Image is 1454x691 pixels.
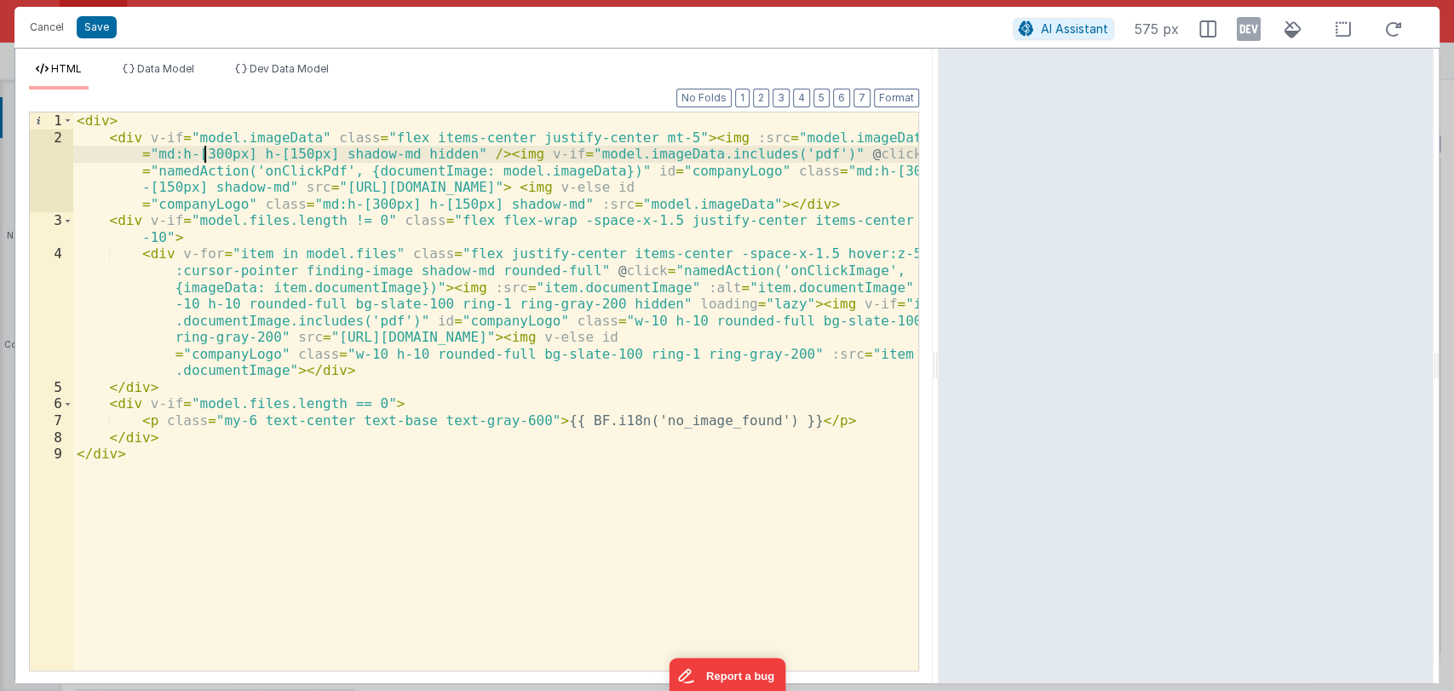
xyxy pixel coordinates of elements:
[30,379,73,396] div: 5
[30,412,73,429] div: 7
[1041,21,1108,36] span: AI Assistant
[30,245,73,378] div: 4
[30,446,73,463] div: 9
[30,429,73,446] div: 8
[30,112,73,130] div: 1
[813,89,830,107] button: 5
[51,62,82,75] span: HTML
[137,62,194,75] span: Data Model
[30,395,73,412] div: 6
[250,62,329,75] span: Dev Data Model
[77,16,117,38] button: Save
[676,89,732,107] button: No Folds
[30,212,73,245] div: 3
[753,89,769,107] button: 2
[1135,19,1179,39] span: 575 px
[30,130,73,213] div: 2
[21,15,72,39] button: Cancel
[1013,18,1114,40] button: AI Assistant
[793,89,810,107] button: 4
[773,89,790,107] button: 3
[735,89,750,107] button: 1
[833,89,850,107] button: 6
[874,89,919,107] button: Format
[853,89,871,107] button: 7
